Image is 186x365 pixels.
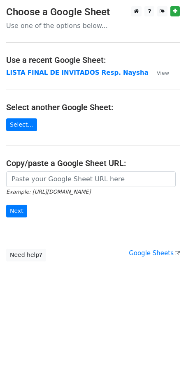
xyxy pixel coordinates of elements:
input: Paste your Google Sheet URL here [6,171,176,187]
small: View [157,70,169,76]
a: Need help? [6,249,46,261]
h4: Select another Google Sheet: [6,102,180,112]
a: LISTA FINAL DE INVITADOS Resp. Naysha [6,69,149,76]
a: View [149,69,169,76]
a: Select... [6,118,37,131]
small: Example: [URL][DOMAIN_NAME] [6,189,91,195]
h4: Use a recent Google Sheet: [6,55,180,65]
h3: Choose a Google Sheet [6,6,180,18]
h4: Copy/paste a Google Sheet URL: [6,158,180,168]
a: Google Sheets [129,249,180,257]
input: Next [6,205,27,217]
p: Use one of the options below... [6,21,180,30]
